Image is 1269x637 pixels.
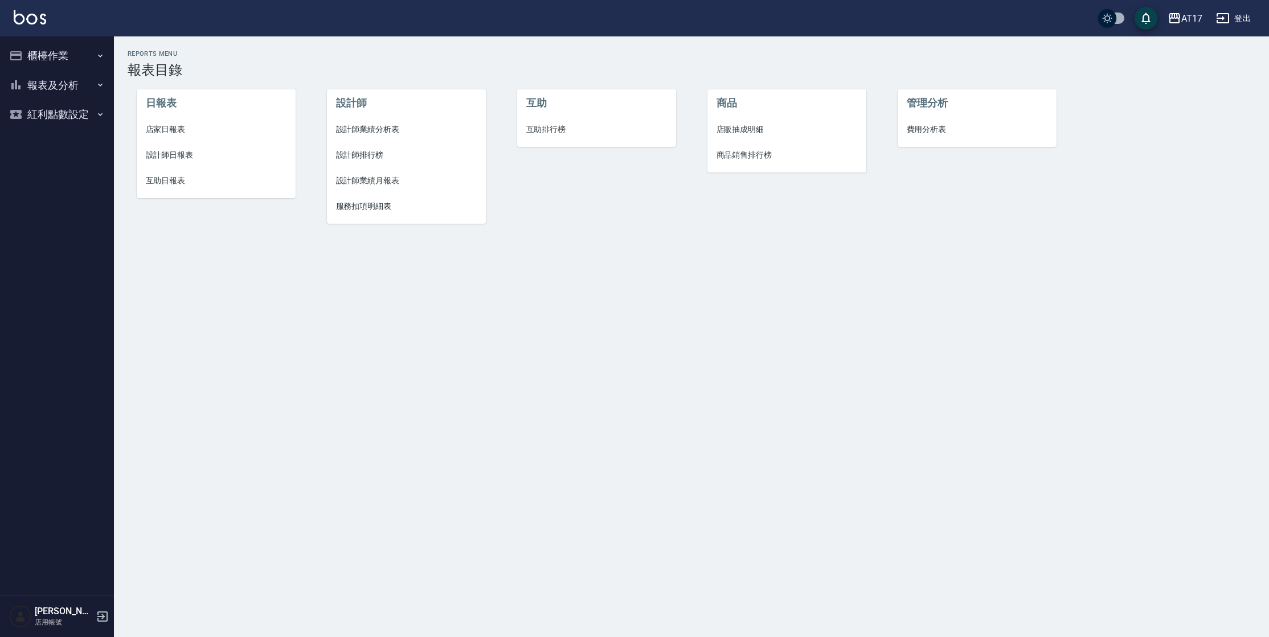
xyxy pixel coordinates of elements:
[898,117,1057,142] a: 費用分析表
[717,149,857,161] span: 商品銷售排行榜
[327,89,486,117] li: 設計師
[898,89,1057,117] li: 管理分析
[327,168,486,194] a: 設計師業績月報表
[137,168,296,194] a: 互助日報表
[9,605,32,628] img: Person
[5,41,109,71] button: 櫃檯作業
[717,124,857,135] span: 店販抽成明細
[707,142,866,168] a: 商品銷售排行榜
[327,194,486,219] a: 服務扣項明細表
[336,175,477,187] span: 設計師業績月報表
[517,89,676,117] li: 互助
[137,89,296,117] li: 日報表
[336,200,477,212] span: 服務扣項明細表
[128,50,1255,57] h2: Reports Menu
[35,606,93,617] h5: [PERSON_NAME]
[1211,8,1255,29] button: 登出
[35,617,93,627] p: 店用帳號
[336,124,477,135] span: 設計師業績分析表
[146,149,286,161] span: 設計師日報表
[907,124,1047,135] span: 費用分析表
[1163,7,1207,30] button: AT17
[707,117,866,142] a: 店販抽成明細
[707,89,866,117] li: 商品
[327,142,486,168] a: 設計師排行榜
[327,117,486,142] a: 設計師業績分析表
[5,71,109,100] button: 報表及分析
[336,149,477,161] span: 設計師排行榜
[517,117,676,142] a: 互助排行榜
[526,124,667,135] span: 互助排行榜
[1135,7,1157,30] button: save
[146,124,286,135] span: 店家日報表
[128,62,1255,78] h3: 報表目錄
[14,10,46,24] img: Logo
[146,175,286,187] span: 互助日報表
[1181,11,1202,26] div: AT17
[137,142,296,168] a: 設計師日報表
[5,100,109,129] button: 紅利點數設定
[137,117,296,142] a: 店家日報表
